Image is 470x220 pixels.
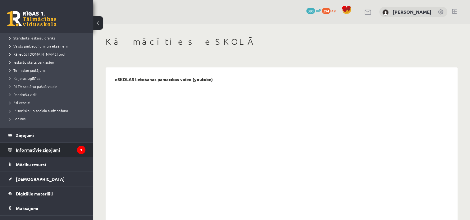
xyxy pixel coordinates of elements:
span: Valsts pārbaudījumi un eksāmeni [9,44,68,48]
span: Digitālie materiāli [16,191,53,196]
span: 394 [322,8,331,14]
span: 380 [306,8,315,14]
a: Ziņojumi [8,128,85,142]
span: xp [331,8,335,13]
legend: Informatīvie ziņojumi [16,143,85,157]
a: 394 xp [322,8,339,13]
a: Standarta ieskaišu grafiks [9,35,87,41]
span: [DEMOGRAPHIC_DATA] [16,176,65,182]
a: [DEMOGRAPHIC_DATA] [8,172,85,186]
span: R1TV skolēnu pašpārvalde [9,84,57,89]
span: Karjeras izglītība [9,76,40,81]
a: Pilsoniskā un sociālā audzināšana [9,108,87,113]
img: Lina Tovanceva [382,9,389,16]
a: Par drošu vidi! [9,92,87,97]
span: Mācību resursi [16,162,46,167]
a: Kā iegūt [DOMAIN_NAME] prof [9,51,87,57]
a: Valsts pārbaudījumi un eksāmeni [9,43,87,49]
a: Maksājumi [8,201,85,215]
h1: Kā mācīties eSKOLĀ [106,36,458,47]
a: Karjeras izglītība [9,76,87,81]
span: mP [316,8,321,13]
span: Ieskaišu skaits pa klasēm [9,60,54,65]
a: Digitālie materiāli [8,186,85,201]
span: Standarta ieskaišu grafiks [9,35,55,40]
span: Forums [9,116,25,121]
span: Kā iegūt [DOMAIN_NAME] prof [9,52,66,57]
legend: Maksājumi [16,201,85,215]
a: Tehniskie jautājumi [9,67,87,73]
p: eSKOLAS lietošanas pamācības video (youtube) [115,77,213,82]
span: Par drošu vidi! [9,92,37,97]
a: Rīgas 1. Tālmācības vidusskola [7,11,57,26]
a: Esi vesels! [9,100,87,105]
span: Pilsoniskā un sociālā audzināšana [9,108,68,113]
a: Ieskaišu skaits pa klasēm [9,59,87,65]
a: R1TV skolēnu pašpārvalde [9,84,87,89]
a: Forums [9,116,87,121]
a: Mācību resursi [8,157,85,172]
legend: Ziņojumi [16,128,85,142]
a: 380 mP [306,8,321,13]
span: Esi vesels! [9,100,30,105]
a: Informatīvie ziņojumi1 [8,143,85,157]
a: [PERSON_NAME] [393,9,431,15]
span: Tehniskie jautājumi [9,68,46,73]
i: 1 [77,146,85,154]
